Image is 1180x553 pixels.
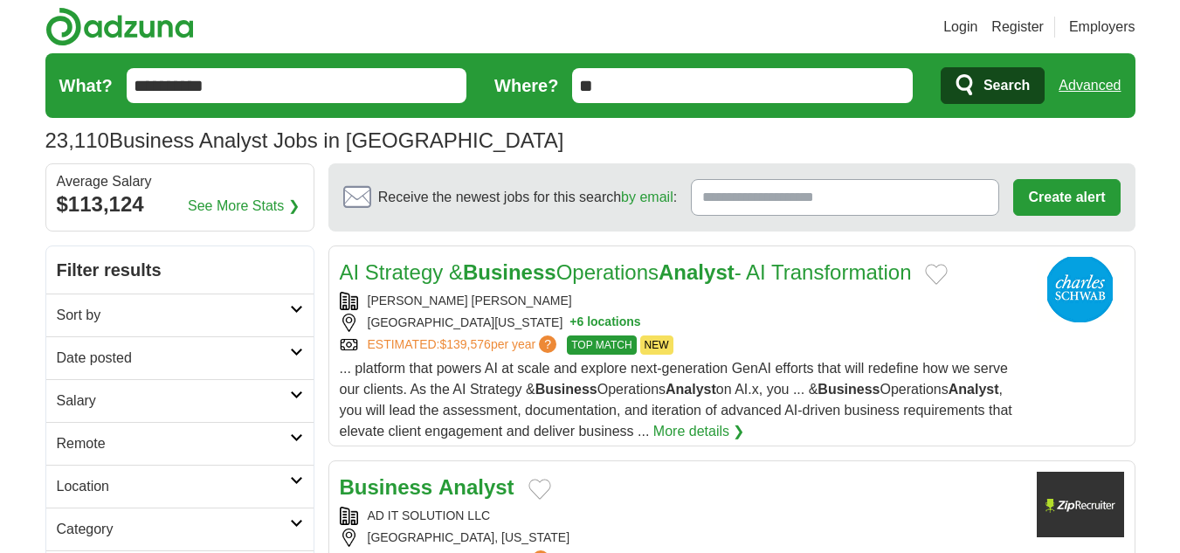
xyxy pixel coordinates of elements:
strong: Business [463,260,556,284]
h2: Sort by [57,305,290,326]
h1: Business Analyst Jobs in [GEOGRAPHIC_DATA] [45,128,564,152]
span: ... platform that powers AI at scale and explore next-generation GenAI efforts that will redefine... [340,361,1012,439]
div: $113,124 [57,189,303,220]
a: See More Stats ❯ [188,196,300,217]
span: 23,110 [45,125,109,156]
a: Advanced [1059,68,1121,103]
h2: Location [57,476,290,497]
h2: Salary [57,391,290,411]
button: Add to favorite jobs [925,264,948,285]
label: What? [59,73,113,99]
strong: Analyst [949,382,999,397]
button: +6 locations [569,314,640,332]
img: Company logo [1037,472,1124,537]
a: AI Strategy &BusinessOperationsAnalyst- AI Transformation [340,260,912,284]
a: ESTIMATED:$139,576per year? [368,335,561,355]
div: [GEOGRAPHIC_DATA][US_STATE] [340,314,1023,332]
strong: Analyst [438,475,514,499]
a: Location [46,465,314,508]
h2: Category [57,519,290,540]
a: Register [991,17,1044,38]
a: Date posted [46,336,314,379]
button: Add to favorite jobs [528,479,551,500]
h2: Filter results [46,246,314,294]
a: Category [46,508,314,550]
span: $139,576 [439,337,490,351]
a: Employers [1069,17,1135,38]
button: Create alert [1013,179,1120,216]
strong: Analyst [666,382,716,397]
strong: Business [535,382,597,397]
a: by email [621,190,673,204]
a: More details ❯ [653,421,745,442]
label: Where? [494,73,558,99]
span: Search [983,68,1030,103]
span: Receive the newest jobs for this search : [378,187,677,208]
strong: Analyst [659,260,735,284]
a: Login [943,17,977,38]
div: [GEOGRAPHIC_DATA], [US_STATE] [340,529,1023,547]
strong: Business [340,475,433,499]
span: ? [539,335,556,353]
h2: Date posted [57,348,290,369]
a: [PERSON_NAME] [PERSON_NAME] [368,294,572,308]
div: AD IT SOLUTION LLC [340,507,1023,525]
a: Salary [46,379,314,422]
div: Average Salary [57,175,303,189]
span: TOP MATCH [567,335,636,355]
span: + [569,314,576,332]
a: Remote [46,422,314,465]
a: Sort by [46,294,314,336]
a: Business Analyst [340,475,514,499]
h2: Remote [57,433,290,454]
img: Charles Schwab logo [1037,257,1124,322]
button: Search [941,67,1045,104]
span: NEW [640,335,673,355]
img: Adzuna logo [45,7,194,46]
strong: Business [818,382,880,397]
